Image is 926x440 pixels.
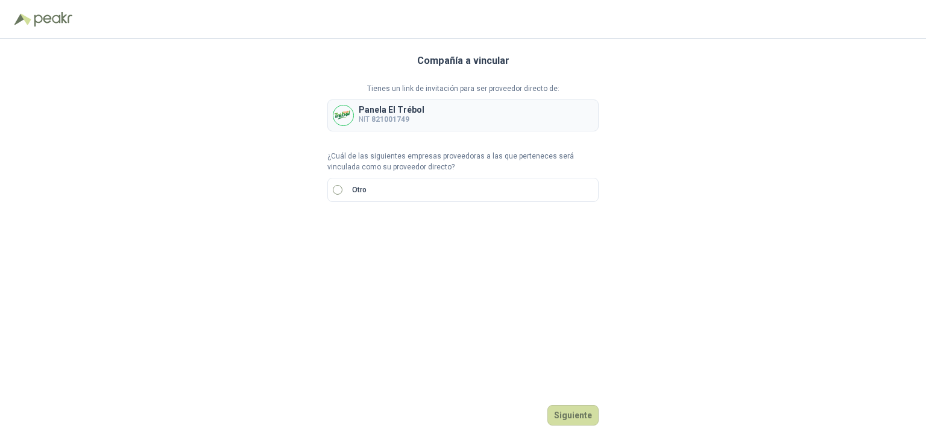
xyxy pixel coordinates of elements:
p: ¿Cuál de las siguientes empresas proveedoras a las que perteneces será vinculada como su proveedo... [327,151,599,174]
b: 821001749 [371,115,409,124]
p: Panela El Trébol [359,105,424,114]
img: Company Logo [333,105,353,125]
p: Tienes un link de invitación para ser proveedor directo de: [327,83,599,95]
p: NIT [359,114,424,125]
button: Siguiente [547,405,599,426]
img: Logo [14,13,31,25]
h3: Compañía a vincular [417,53,509,69]
img: Peakr [34,12,72,27]
p: Otro [352,184,367,196]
